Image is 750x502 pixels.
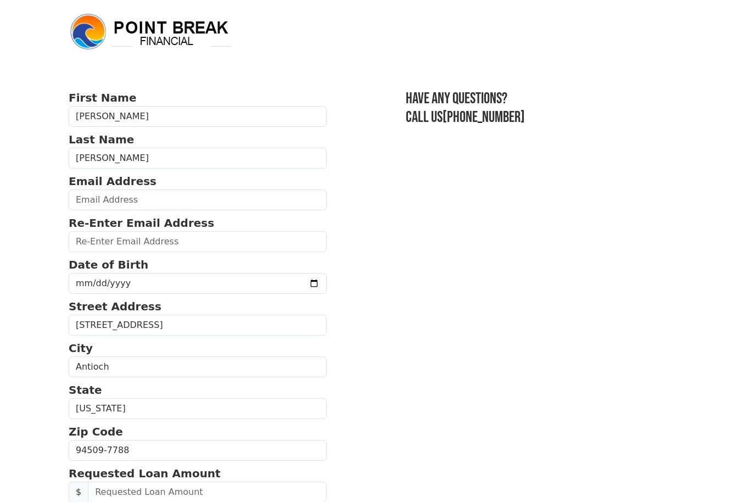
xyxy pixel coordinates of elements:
[69,12,233,52] img: logo.png
[69,356,327,377] input: City
[69,383,102,397] strong: State
[69,342,93,355] strong: City
[69,258,148,271] strong: Date of Birth
[406,90,681,108] h3: Have any questions?
[69,133,134,146] strong: Last Name
[69,91,136,104] strong: First Name
[69,300,161,313] strong: Street Address
[69,315,327,336] input: Street Address
[69,440,327,461] input: Zip Code
[69,106,327,127] input: First Name
[69,189,327,210] input: Email Address
[69,467,221,480] strong: Requested Loan Amount
[406,108,681,127] h3: Call us
[69,425,123,438] strong: Zip Code
[69,148,327,169] input: Last Name
[69,175,156,188] strong: Email Address
[443,108,525,126] a: [PHONE_NUMBER]
[69,216,214,230] strong: Re-Enter Email Address
[69,231,327,252] input: Re-Enter Email Address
